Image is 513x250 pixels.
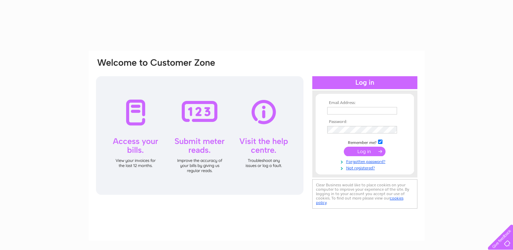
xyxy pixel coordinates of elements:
th: Email Address: [325,101,404,105]
a: cookies policy [316,196,403,205]
th: Password: [325,120,404,124]
div: Clear Business would like to place cookies on your computer to improve your experience of the sit... [312,179,417,209]
input: Submit [344,147,386,156]
a: Not registered? [327,164,404,171]
a: Forgotten password? [327,158,404,164]
td: Remember me? [325,139,404,145]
